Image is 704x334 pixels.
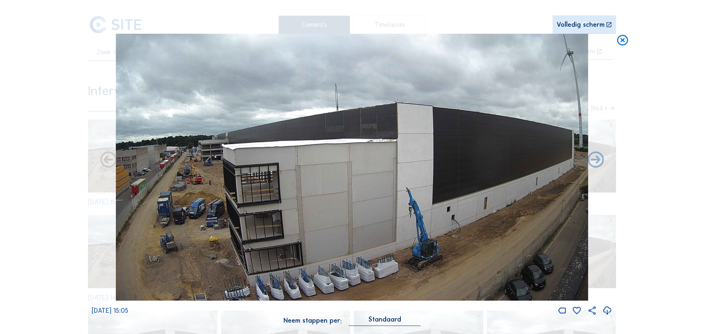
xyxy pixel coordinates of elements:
i: Forward [99,150,118,170]
i: Back [586,150,605,170]
span: [DATE] 15:05 [92,307,128,315]
div: Neem stappen per: [283,318,342,324]
div: Standaard [349,316,421,326]
img: Image [116,34,588,301]
div: Standaard [368,316,401,323]
div: Volledig scherm [557,22,605,29]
